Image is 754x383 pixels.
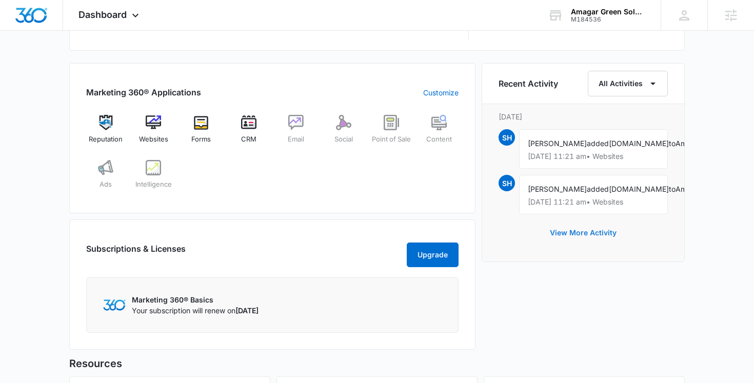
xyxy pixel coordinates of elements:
span: Email [288,134,304,145]
span: Point of Sale [372,134,411,145]
button: Upgrade [407,243,459,267]
span: [DATE] [235,306,259,315]
h6: Recent Activity [499,77,558,90]
span: SH [499,175,515,191]
p: Marketing 360® Basics [132,294,259,305]
span: to [669,185,676,193]
span: SH [499,129,515,146]
a: Websites [134,115,173,152]
span: [PERSON_NAME] [528,185,587,193]
a: Intelligence [134,160,173,197]
a: Content [419,115,459,152]
a: Ads [86,160,126,197]
h2: Marketing 360® Applications [86,86,201,98]
p: [DATE] [499,111,668,122]
a: Email [276,115,316,152]
span: CRM [241,134,256,145]
span: Social [334,134,353,145]
span: [DOMAIN_NAME] [609,139,669,148]
span: Intelligence [135,179,172,190]
span: added [587,139,609,148]
span: added [587,185,609,193]
span: Reputation [89,134,123,145]
div: account id [571,16,646,23]
span: Content [426,134,452,145]
p: [DATE] 11:21 am • Websites [528,153,659,160]
span: Forms [191,134,211,145]
a: Reputation [86,115,126,152]
a: Customize [423,87,459,98]
span: Websites [139,134,168,145]
h2: Subscriptions & Licenses [86,243,186,263]
div: account name [571,8,646,16]
button: View More Activity [540,220,627,245]
a: Social [324,115,364,152]
a: Point of Sale [372,115,411,152]
span: Dashboard [78,9,127,20]
button: All Activities [588,71,668,96]
img: Marketing 360 Logo [103,299,126,310]
a: Forms [182,115,221,152]
span: [DOMAIN_NAME] [609,185,669,193]
span: Ads [100,179,112,190]
a: CRM [229,115,268,152]
span: to [669,139,676,148]
p: Your subscription will renew on [132,305,259,316]
span: [PERSON_NAME] [528,139,587,148]
p: [DATE] 11:21 am • Websites [528,198,659,206]
h5: Resources [69,356,685,371]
